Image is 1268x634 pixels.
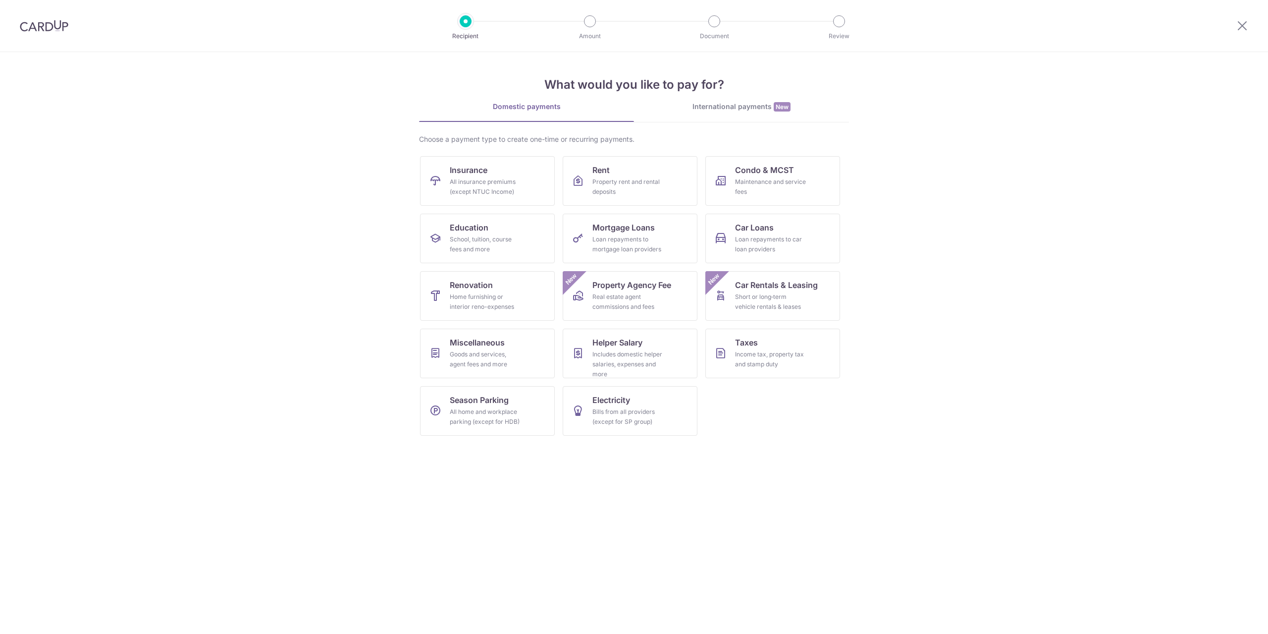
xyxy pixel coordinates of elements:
span: Renovation [450,279,493,291]
span: Season Parking [450,394,509,406]
div: Domestic payments [419,102,634,112]
a: ElectricityBills from all providers (except for SP group) [563,386,697,436]
a: RentProperty rent and rental deposits [563,156,697,206]
p: Document [678,31,751,41]
span: Condo & MCST [735,164,794,176]
img: CardUp [20,20,68,32]
div: International payments [634,102,849,112]
span: New [563,271,580,288]
a: Car Rentals & LeasingShort or long‑term vehicle rentals & leasesNew [705,271,840,321]
a: Property Agency FeeReal estate agent commissions and feesNew [563,271,697,321]
span: Rent [592,164,610,176]
div: Income tax, property tax and stamp duty [735,349,806,369]
a: Helper SalaryIncludes domestic helper salaries, expenses and more [563,329,697,378]
iframe: Opens a widget where you can find more information [1205,604,1258,629]
p: Amount [553,31,627,41]
span: Property Agency Fee [592,279,671,291]
span: Car Loans [735,222,774,233]
div: Choose a payment type to create one-time or recurring payments. [419,134,849,144]
div: Bills from all providers (except for SP group) [592,407,664,427]
div: Property rent and rental deposits [592,177,664,197]
span: Insurance [450,164,487,176]
div: All insurance premiums (except NTUC Income) [450,177,521,197]
h4: What would you like to pay for? [419,76,849,94]
div: Home furnishing or interior reno-expenses [450,292,521,312]
div: Goods and services, agent fees and more [450,349,521,369]
a: Condo & MCSTMaintenance and service fees [705,156,840,206]
span: New [706,271,722,288]
div: Loan repayments to car loan providers [735,234,806,254]
p: Review [802,31,876,41]
div: School, tuition, course fees and more [450,234,521,254]
div: Maintenance and service fees [735,177,806,197]
div: Loan repayments to mortgage loan providers [592,234,664,254]
a: RenovationHome furnishing or interior reno-expenses [420,271,555,321]
span: New [774,102,791,112]
span: Miscellaneous [450,337,505,348]
p: Recipient [429,31,502,41]
a: TaxesIncome tax, property tax and stamp duty [705,329,840,378]
a: MiscellaneousGoods and services, agent fees and more [420,329,555,378]
a: EducationSchool, tuition, course fees and more [420,214,555,263]
a: Mortgage LoansLoan repayments to mortgage loan providers [563,214,697,263]
span: Education [450,222,488,233]
div: Short or long‑term vehicle rentals & leases [735,292,806,312]
a: Car LoansLoan repayments to car loan providers [705,214,840,263]
a: InsuranceAll insurance premiums (except NTUC Income) [420,156,555,206]
span: Mortgage Loans [592,222,655,233]
div: All home and workplace parking (except for HDB) [450,407,521,427]
div: Real estate agent commissions and fees [592,292,664,312]
span: Helper Salary [592,337,642,348]
a: Season ParkingAll home and workplace parking (except for HDB) [420,386,555,436]
span: Car Rentals & Leasing [735,279,818,291]
span: Taxes [735,337,758,348]
div: Includes domestic helper salaries, expenses and more [592,349,664,379]
span: Electricity [592,394,630,406]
